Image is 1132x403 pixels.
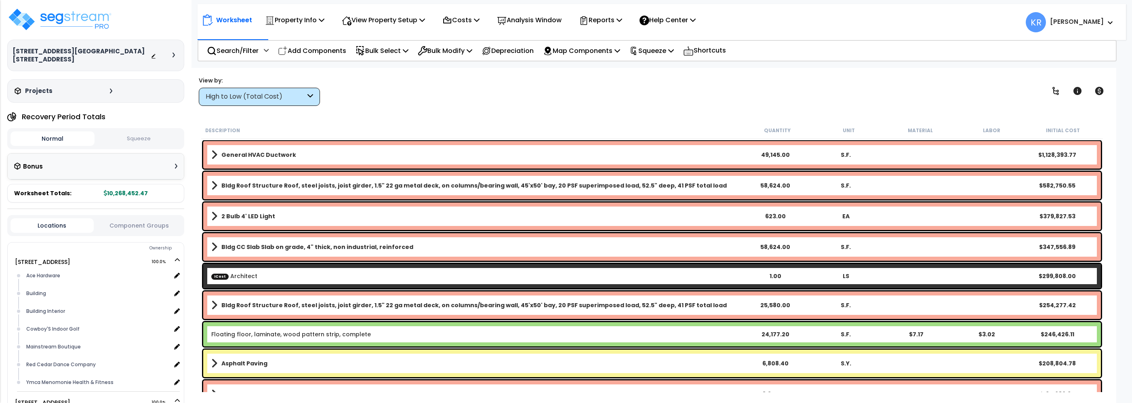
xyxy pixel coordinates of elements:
div: $208,804.78 [1022,359,1093,367]
a: Assembly Title [211,241,740,253]
small: Material [908,127,933,134]
p: View Property Setup [342,15,425,25]
div: Red Cedar Dance Company [24,360,171,369]
b: 2 Bulb 4' LED Light [221,212,275,220]
div: Ace Hardware [24,271,171,281]
div: $190,686.95 [1022,390,1093,398]
b: Asphalt Paving [221,359,267,367]
b: Bldg CC Slab Slab on grade, 4" thick, non industrial, reinforced [221,243,413,251]
div: 24,177.20 [740,330,811,338]
div: Shortcuts [679,41,730,61]
div: 58,624.00 [740,181,811,190]
a: Individual Item [211,330,371,338]
h3: Bonus [23,163,43,170]
div: 1.00 [740,272,811,280]
div: EA [811,212,882,220]
p: Worksheet [216,15,252,25]
div: Ymca Menomonie Health & Fitness [24,378,171,387]
button: Locations [11,218,94,233]
p: Bulk Modify [418,45,472,56]
b: General HVAC Ductwork [221,151,296,159]
div: 6,808.40 [740,359,811,367]
small: Labor [983,127,1000,134]
h4: Recovery Period Totals [22,113,105,121]
small: Quantity [764,127,791,134]
b: [PERSON_NAME] [1050,17,1104,26]
div: S.F. [811,301,882,309]
p: Analysis Window [497,15,562,25]
div: $3.02 [952,330,1023,338]
div: $1,128,393.77 [1022,151,1093,159]
span: 100.0% [151,257,173,267]
span: ICost [211,273,229,279]
div: 49,145.00 [740,151,811,159]
div: 58,624.00 [740,243,811,251]
p: Map Components [543,45,620,56]
p: Add Components [278,45,346,56]
p: Property Info [265,15,324,25]
div: Building Interior [24,306,171,316]
div: Ownership [24,243,184,253]
a: Assembly Title [211,300,740,311]
a: Assembly Title [211,180,740,191]
p: Depreciation [482,45,534,56]
p: Shortcuts [683,45,726,57]
div: S.Y. [811,359,882,367]
p: Squeeze [629,45,674,56]
a: Assembly Title [211,149,740,160]
div: $254,277.42 [1022,301,1093,309]
img: logo_pro_r.png [7,7,112,32]
small: Initial Cost [1046,127,1080,134]
b: General HVAC Ductwork [221,390,296,398]
div: $582,750.55 [1022,181,1093,190]
button: Component Groups [98,221,181,230]
div: Add Components [274,41,351,60]
small: Description [205,127,240,134]
h3: Projects [25,87,53,95]
div: S.F. [811,151,882,159]
button: Squeeze [97,132,181,146]
div: $379,827.53 [1022,212,1093,220]
a: Assembly Title [211,211,740,222]
b: Bldg Roof Structure Roof, steel joists, joist girder, 1.5" 22 ga metal deck, on columns/bearing w... [221,181,727,190]
p: Reports [579,15,622,25]
div: High to Low (Total Cost) [206,92,305,101]
div: LS [811,272,882,280]
div: Mainstream Boutique [24,342,171,352]
div: S.F. [811,330,882,338]
p: Bulk Select [356,45,408,56]
div: S.F. [811,181,882,190]
b: 10,268,452.47 [104,189,148,197]
span: Worksheet Totals: [14,189,72,197]
div: 623.00 [740,212,811,220]
a: Assembly Title [211,358,740,369]
button: Normal [11,131,95,146]
a: Custom Item [211,272,257,280]
div: 25,580.00 [740,301,811,309]
div: 8,305.00 [740,390,811,398]
div: Depreciation [477,41,538,60]
p: Costs [442,15,480,25]
a: [STREET_ADDRESS] 100.0% [15,258,70,266]
small: Unit [843,127,855,134]
p: Search/Filter [207,45,259,56]
div: S.F. [811,243,882,251]
div: $7.17 [881,330,952,338]
div: View by: [199,76,320,84]
div: Cowboy'S Indoor Golf [24,324,171,334]
div: $347,556.89 [1022,243,1093,251]
div: S.F. [811,390,882,398]
p: Help Center [640,15,696,25]
div: Building [24,289,171,298]
div: $246,426.11 [1022,330,1093,338]
h3: [STREET_ADDRESS][GEOGRAPHIC_DATA][STREET_ADDRESS] [13,47,151,63]
div: $299,808.00 [1022,272,1093,280]
span: KR [1026,12,1046,32]
a: Assembly Title [211,388,740,400]
b: Bldg Roof Structure Roof, steel joists, joist girder, 1.5" 22 ga metal deck, on columns/bearing w... [221,301,727,309]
